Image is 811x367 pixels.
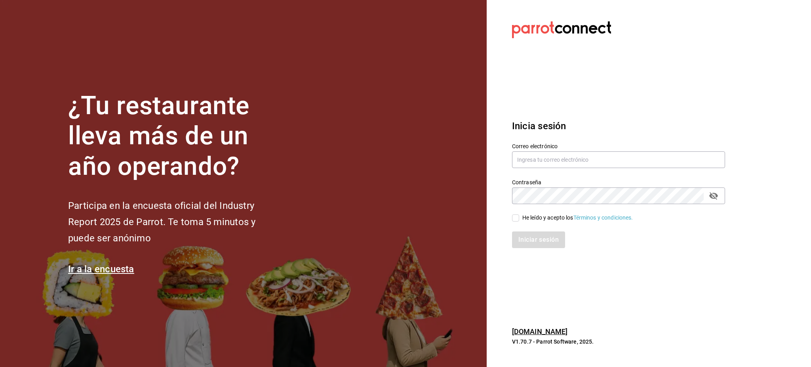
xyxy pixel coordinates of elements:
[512,119,725,133] h3: Inicia sesión
[512,179,725,185] label: Contraseña
[68,264,134,275] a: Ir a la encuesta
[512,327,568,336] a: [DOMAIN_NAME]
[68,91,282,182] h1: ¿Tu restaurante lleva más de un año operando?
[522,214,633,222] div: He leído y acepto los
[512,338,725,346] p: V1.70.7 - Parrot Software, 2025.
[573,214,633,221] a: Términos y condiciones.
[512,143,725,149] label: Correo electrónico
[68,198,282,246] h2: Participa en la encuesta oficial del Industry Report 2025 de Parrot. Te toma 5 minutos y puede se...
[512,151,725,168] input: Ingresa tu correo electrónico
[707,189,720,203] button: passwordField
